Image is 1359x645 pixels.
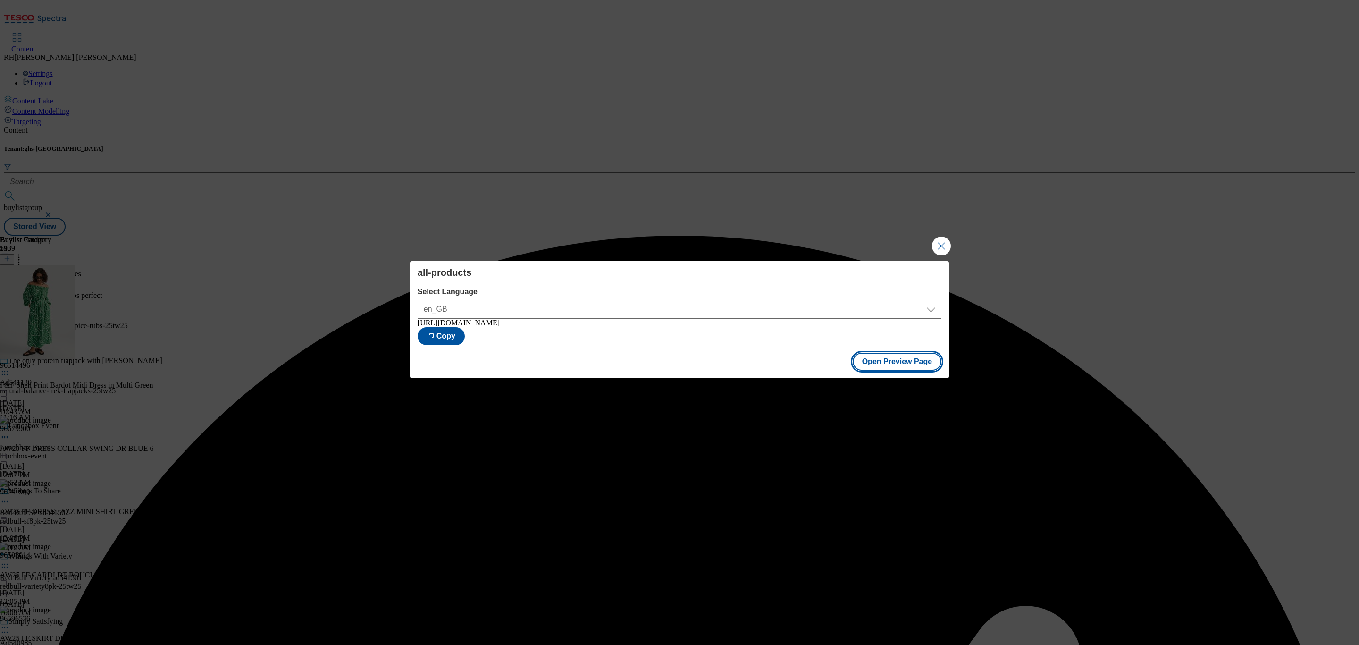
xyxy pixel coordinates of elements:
h4: all-products [418,267,941,278]
button: Close Modal [932,237,951,255]
button: Copy [418,327,465,345]
div: Modal [410,261,949,378]
label: Select Language [418,288,941,296]
div: [URL][DOMAIN_NAME] [418,319,941,327]
button: Open Preview Page [853,353,942,371]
